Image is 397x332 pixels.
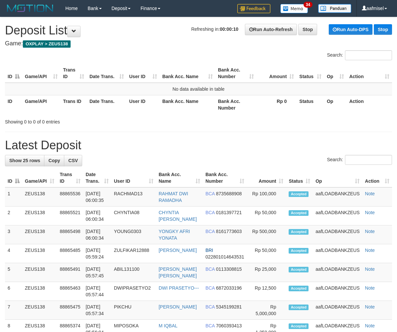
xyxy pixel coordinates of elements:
th: Amount: activate to sort column ascending [247,168,286,187]
td: ZEUS138 [22,207,57,225]
th: User ID: activate to sort column ascending [111,168,156,187]
th: Date Trans.: activate to sort column ascending [83,168,111,187]
td: 88865521 [57,207,83,225]
a: Note [365,248,375,253]
th: Date Trans. [87,95,127,114]
span: BCA [205,304,215,309]
label: Search: [327,50,392,60]
th: Action [347,95,392,114]
span: Refreshing in: [191,26,238,32]
span: Copy 5345199281 to clipboard [216,304,242,309]
td: [DATE] 06:00:35 [83,187,111,207]
td: [DATE] 05:59:24 [83,244,111,263]
span: Accepted [289,191,309,197]
th: Bank Acc. Number [215,95,256,114]
a: Note [365,210,375,215]
span: Accepted [289,267,309,272]
a: DWI PRASETYO--- [159,285,199,291]
a: Copy [44,155,64,166]
span: CSV [68,158,78,163]
a: [PERSON_NAME] [PERSON_NAME] [159,266,197,278]
th: Bank Acc. Name: activate to sort column ascending [156,168,203,187]
td: Rp 5,000,000 [247,301,286,320]
td: DWIPRASETYO2 [111,282,156,301]
a: Stop [374,24,392,35]
span: Accepted [289,248,309,254]
span: Accepted [289,305,309,310]
img: panduan.png [318,4,351,13]
div: Showing 0 to 0 of 0 entries [5,116,160,125]
td: ZEUS138 [22,301,57,320]
th: User ID: activate to sort column ascending [127,64,160,83]
h4: Game: [5,40,392,47]
td: 88865536 [57,187,83,207]
th: Trans ID [60,95,87,114]
span: Copy [48,158,60,163]
a: Show 25 rows [5,155,44,166]
td: aafLOADBANKZEUS [313,282,362,301]
td: ZEUS138 [22,187,57,207]
a: Run Auto-Refresh [245,24,297,35]
th: Amount: activate to sort column ascending [256,64,297,83]
span: 34 [304,2,312,8]
th: Op: activate to sort column ascending [313,168,362,187]
td: ZULFIKAR12888 [111,244,156,263]
h1: Deposit List [5,24,392,37]
th: Rp 0 [256,95,297,114]
th: Game/API [22,95,60,114]
th: Action: activate to sort column ascending [362,168,392,187]
span: BCA [205,285,215,291]
span: Copy 7060393413 to clipboard [216,323,242,328]
a: Stop [298,24,317,35]
td: ZEUS138 [22,244,57,263]
th: Game/API: activate to sort column ascending [22,168,57,187]
td: ZEUS138 [22,282,57,301]
a: CHYNTIA [PERSON_NAME] [159,210,197,222]
a: Note [365,191,375,196]
th: ID [5,95,22,114]
td: [DATE] 06:00:34 [83,207,111,225]
a: YONGKY AFRI YONATA [159,229,190,241]
th: Action: activate to sort column ascending [347,64,392,83]
a: [PERSON_NAME] [159,248,197,253]
th: Status: activate to sort column ascending [297,64,324,83]
td: Rp 500,000 [247,225,286,244]
td: Rp 50,000 [247,244,286,263]
td: 88865491 [57,263,83,282]
td: 6 [5,282,22,301]
a: Note [365,323,375,328]
td: 88865475 [57,301,83,320]
td: 1 [5,187,22,207]
a: CSV [64,155,82,166]
th: User ID [127,95,160,114]
span: Accepted [289,323,309,329]
a: [PERSON_NAME] [159,304,197,309]
td: aafLOADBANKZEUS [313,207,362,225]
th: Op [324,95,347,114]
a: Note [365,285,375,291]
td: Rp 50,000 [247,207,286,225]
span: BCA [205,210,215,215]
input: Search: [345,50,392,60]
span: Copy 6872033196 to clipboard [216,285,242,291]
td: PIKCHU [111,301,156,320]
a: M IQBAL [159,323,178,328]
span: Copy 0181397721 to clipboard [216,210,242,215]
td: 4 [5,244,22,263]
td: Rp 12,500 [247,282,286,301]
span: Accepted [289,210,309,216]
td: aafLOADBANKZEUS [313,225,362,244]
td: [DATE] 05:57:45 [83,263,111,282]
th: Bank Acc. Name: activate to sort column ascending [160,64,215,83]
td: ZEUS138 [22,263,57,282]
a: Note [365,266,375,272]
th: Op: activate to sort column ascending [324,64,347,83]
h1: Latest Deposit [5,139,392,152]
td: Rp 100,000 [247,187,286,207]
td: aafLOADBANKZEUS [313,244,362,263]
td: [DATE] 05:57:34 [83,301,111,320]
span: Accepted [289,286,309,291]
span: Copy 8735688908 to clipboard [216,191,242,196]
td: aafLOADBANKZEUS [313,187,362,207]
th: Trans ID: activate to sort column ascending [60,64,87,83]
